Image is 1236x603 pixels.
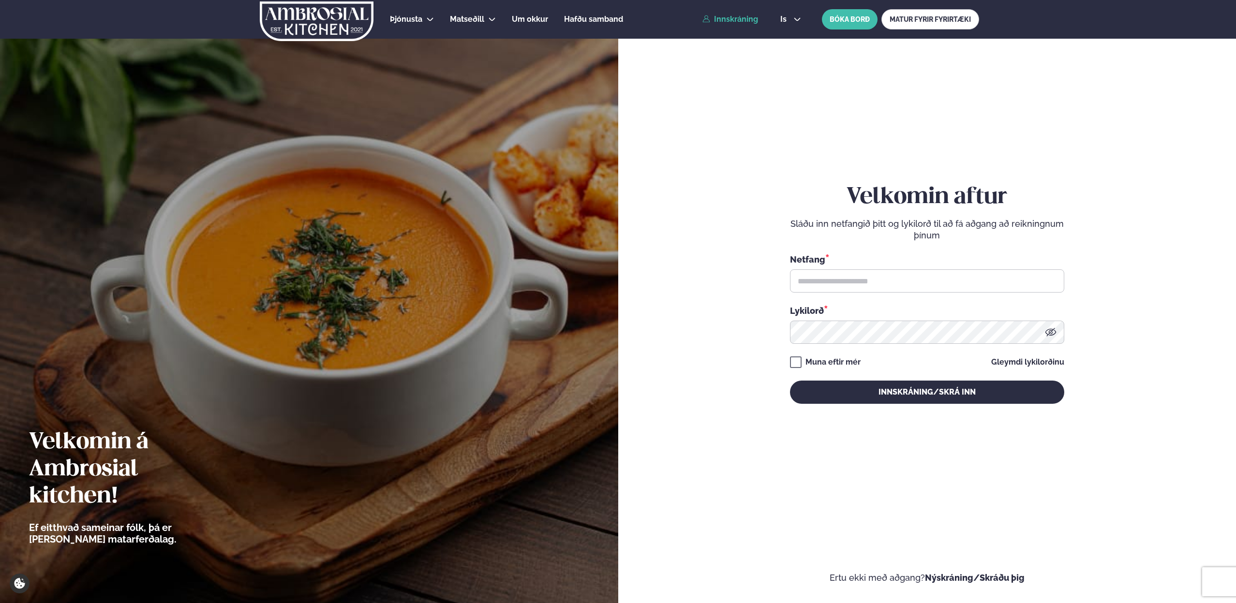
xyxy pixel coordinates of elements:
[822,9,878,29] button: BÓKA BORÐ
[10,574,30,593] a: Cookie settings
[29,429,230,510] h2: Velkomin á Ambrosial kitchen!
[790,304,1064,317] div: Lykilorð
[991,358,1064,366] a: Gleymdi lykilorðinu
[790,253,1064,265] div: Netfang
[790,381,1064,404] button: Innskráning/Skrá inn
[790,184,1064,211] h2: Velkomin aftur
[259,1,374,41] img: logo
[564,15,623,24] span: Hafðu samband
[390,15,422,24] span: Þjónusta
[702,15,758,24] a: Innskráning
[564,14,623,25] a: Hafðu samband
[773,15,809,23] button: is
[512,15,548,24] span: Um okkur
[450,15,484,24] span: Matseðill
[780,15,789,23] span: is
[647,572,1207,584] p: Ertu ekki með aðgang?
[925,573,1025,583] a: Nýskráning/Skráðu þig
[512,14,548,25] a: Um okkur
[390,14,422,25] a: Þjónusta
[450,14,484,25] a: Matseðill
[881,9,979,29] a: MATUR FYRIR FYRIRTÆKI
[29,522,230,545] p: Ef eitthvað sameinar fólk, þá er [PERSON_NAME] matarferðalag.
[790,218,1064,241] p: Sláðu inn netfangið þitt og lykilorð til að fá aðgang að reikningnum þínum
